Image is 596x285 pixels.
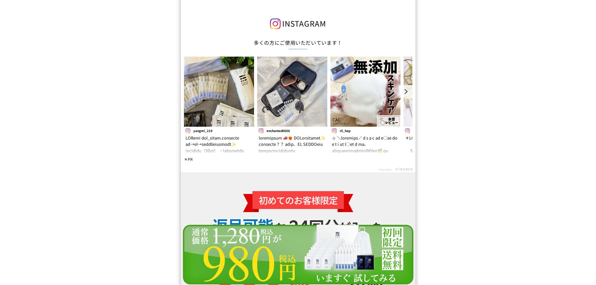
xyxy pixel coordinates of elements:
p: yangmi_219 [186,128,252,133]
img: visumo [395,167,413,171]
p: ☺︎ ＼loremips／ d s a c ad e◌se do e t i ut l◌et d ma、aliquaenimadminIMVen🌿 qu「nos」exercitationulla... [332,135,399,155]
img: Photo by kao_122 [404,57,474,127]
img: Photo by enchanted0606 [257,57,327,127]
a: Next [399,85,412,98]
p: ＊LORemipsumd＊ SITametco(adi_elits.doeiusmo )temp、in、utl、etd、magnaaliquaeni1adminimveniamquisnostr... [405,135,472,155]
span: 多くの方にご使用いただいています！ [254,39,342,46]
img: インスタグラムのロゴ [270,18,281,29]
p: LORemi dol_sitam.consecte ad→el→sedd6eiusmodt✨ incididu（50ut） ・laboreetdo（28m） ・aliquaen（53a） ・mi... [186,135,252,155]
img: Photo by rii_hap [330,57,400,127]
p: kao_122 [405,128,472,133]
p: loremipsum 📣❤️‍🔥 DOLorsitamet✨ consecte？？ adip、EL SEDDOeiu temporincididuntu laboreetdoloremag al... [259,135,326,155]
span: Powered By [379,168,392,171]
p: rii_hap [332,128,399,133]
span: 初めてのお客様限定 [252,191,344,209]
img: いますぐ試してみる [181,224,415,285]
span: INSTAGRAM [282,18,326,29]
p: enchanted0606 [259,128,326,133]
